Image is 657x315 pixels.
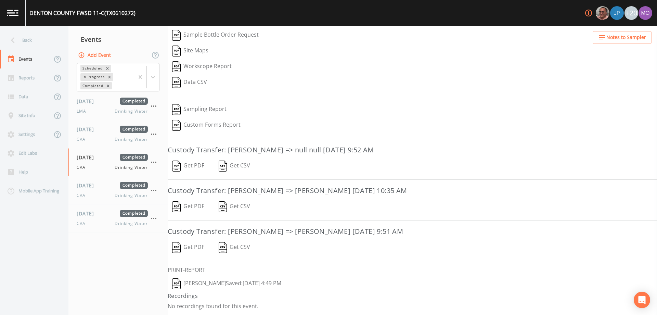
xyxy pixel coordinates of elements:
[219,161,227,172] img: svg%3e
[168,27,263,43] button: Sample Bottle Order Request
[115,220,148,227] span: Drinking Water
[172,161,181,172] img: svg%3e
[68,148,168,176] a: [DATE]CompletedCVADrinking Water
[168,59,236,75] button: Workscope Report
[77,164,90,171] span: CVA
[172,242,181,253] img: svg%3e
[168,276,286,292] button: [PERSON_NAME]Saved:[DATE] 4:49 PM
[77,108,90,114] span: LMA
[77,126,99,133] span: [DATE]
[168,75,211,90] button: Data CSV
[172,201,181,212] img: svg%3e
[168,226,657,237] h3: Custody Transfer: [PERSON_NAME] => [PERSON_NAME] [DATE] 9:51 AM
[219,242,227,253] img: svg%3e
[77,136,90,142] span: CVA
[168,185,657,196] h3: Custody Transfer: [PERSON_NAME] => [PERSON_NAME] [DATE] 10:35 AM
[120,210,148,217] span: Completed
[172,30,181,41] img: svg%3e
[168,102,231,117] button: Sampling Report
[106,73,113,80] div: Remove In Progress
[168,303,657,310] p: No recordings found for this event.
[120,182,148,189] span: Completed
[115,108,148,114] span: Drinking Water
[104,82,112,89] div: Remove Completed
[77,192,90,199] span: CVA
[606,33,646,42] span: Notes to Sampler
[120,98,148,105] span: Completed
[168,240,209,255] button: Get PDF
[168,292,657,300] h4: Recordings
[610,6,624,20] div: Joshua gere Paul
[168,144,657,155] h3: Custody Transfer: [PERSON_NAME] => null null [DATE] 9:52 AM
[214,240,255,255] button: Get CSV
[77,49,114,62] button: Add Event
[77,154,99,161] span: [DATE]
[214,158,255,174] button: Get CSV
[115,136,148,142] span: Drinking Water
[168,117,245,133] button: Custom Forms Report
[624,6,638,20] div: +20
[168,267,657,273] h6: PRINT-REPORT
[172,77,181,88] img: svg%3e
[639,6,652,20] img: 4e251478aba98ce068fb7eae8f78b90c
[172,104,181,115] img: svg%3e
[115,164,148,171] span: Drinking Water
[29,9,136,17] div: DENTON COUNTY FWSD 11-C (TX0610272)
[80,82,104,89] div: Completed
[68,120,168,148] a: [DATE]CompletedCVADrinking Water
[168,158,209,174] button: Get PDF
[77,210,99,217] span: [DATE]
[104,65,111,72] div: Remove Scheduled
[7,10,18,16] img: logo
[596,6,609,20] img: e2d790fa78825a4bb76dcb6ab311d44c
[593,31,652,44] button: Notes to Sampler
[219,201,227,212] img: svg%3e
[168,199,209,215] button: Get PDF
[115,192,148,199] span: Drinking Water
[172,278,181,289] img: svg%3e
[634,292,650,308] div: Open Intercom Messenger
[172,61,181,72] img: svg%3e
[77,98,99,105] span: [DATE]
[80,73,106,80] div: In Progress
[68,204,168,232] a: [DATE]CompletedCVADrinking Water
[610,6,624,20] img: 41241ef155101aa6d92a04480b0d0000
[68,92,168,120] a: [DATE]CompletedLMADrinking Water
[77,220,90,227] span: CVA
[68,31,168,48] div: Events
[77,182,99,189] span: [DATE]
[80,65,104,72] div: Scheduled
[168,43,213,59] button: Site Maps
[595,6,610,20] div: Mike Franklin
[120,126,148,133] span: Completed
[120,154,148,161] span: Completed
[172,46,181,56] img: svg%3e
[214,199,255,215] button: Get CSV
[68,176,168,204] a: [DATE]CompletedCVADrinking Water
[172,120,181,131] img: svg%3e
